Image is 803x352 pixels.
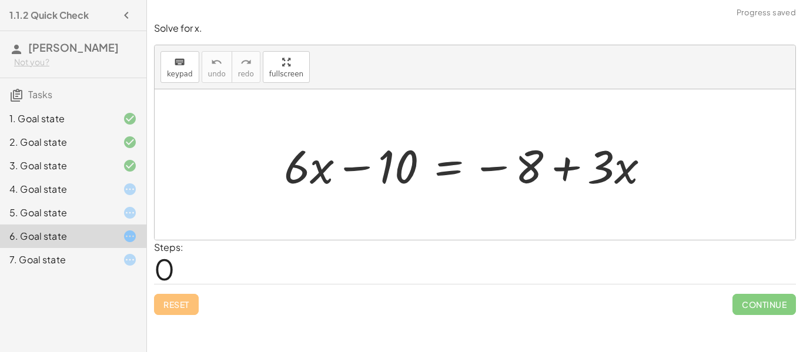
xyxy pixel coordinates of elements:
[123,253,137,267] i: Task started.
[14,56,137,68] div: Not you?
[202,51,232,83] button: undoundo
[9,253,104,267] div: 7. Goal state
[269,70,303,78] span: fullscreen
[9,8,89,22] h4: 1.1.2 Quick Check
[123,112,137,126] i: Task finished and correct.
[9,112,104,126] div: 1. Goal state
[9,135,104,149] div: 2. Goal state
[211,55,222,69] i: undo
[737,7,796,19] span: Progress saved
[154,251,175,287] span: 0
[28,41,119,54] span: [PERSON_NAME]
[154,241,183,253] label: Steps:
[232,51,260,83] button: redoredo
[123,135,137,149] i: Task finished and correct.
[208,70,226,78] span: undo
[9,206,104,220] div: 5. Goal state
[123,182,137,196] i: Task started.
[9,182,104,196] div: 4. Goal state
[238,70,254,78] span: redo
[9,159,104,173] div: 3. Goal state
[123,159,137,173] i: Task finished and correct.
[174,55,185,69] i: keyboard
[123,229,137,243] i: Task started.
[123,206,137,220] i: Task started.
[240,55,252,69] i: redo
[160,51,199,83] button: keyboardkeypad
[28,88,52,100] span: Tasks
[154,22,796,35] p: Solve for x.
[263,51,310,83] button: fullscreen
[9,229,104,243] div: 6. Goal state
[167,70,193,78] span: keypad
